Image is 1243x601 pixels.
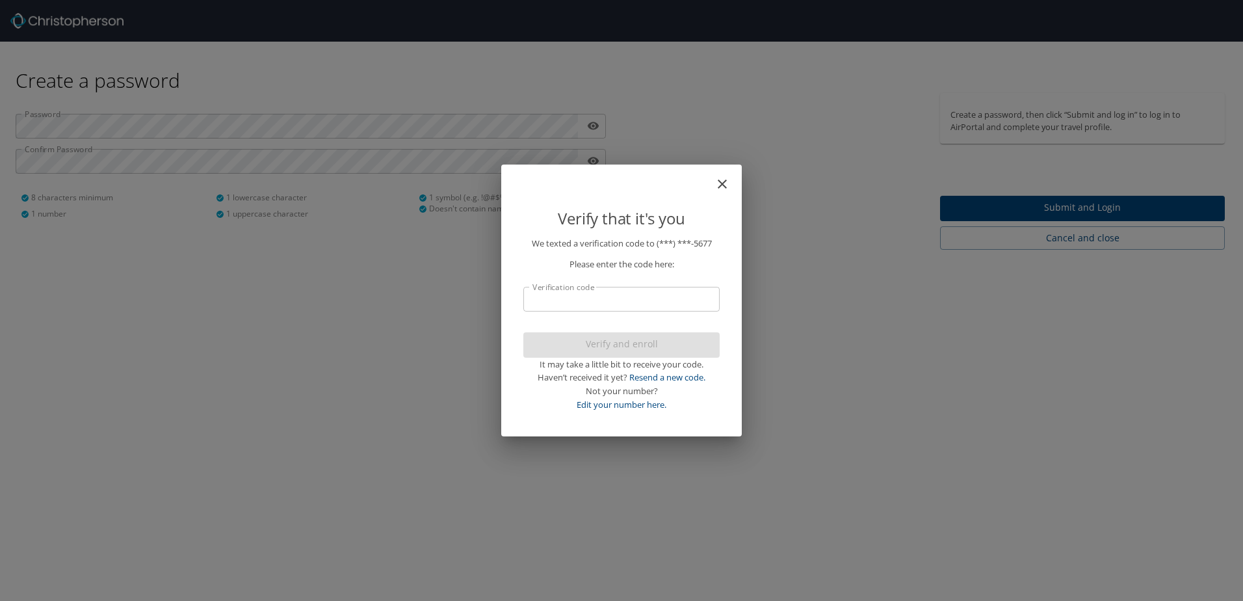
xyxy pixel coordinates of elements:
p: Please enter the code here: [523,258,720,271]
a: Resend a new code. [629,371,705,383]
p: Verify that it's you [523,206,720,231]
a: Edit your number here. [577,399,666,410]
div: Haven’t received it yet? [523,371,720,384]
p: We texted a verification code to (***) ***- 5677 [523,237,720,250]
button: close [721,170,737,185]
div: It may take a little bit to receive your code. [523,358,720,371]
div: Not your number? [523,384,720,398]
